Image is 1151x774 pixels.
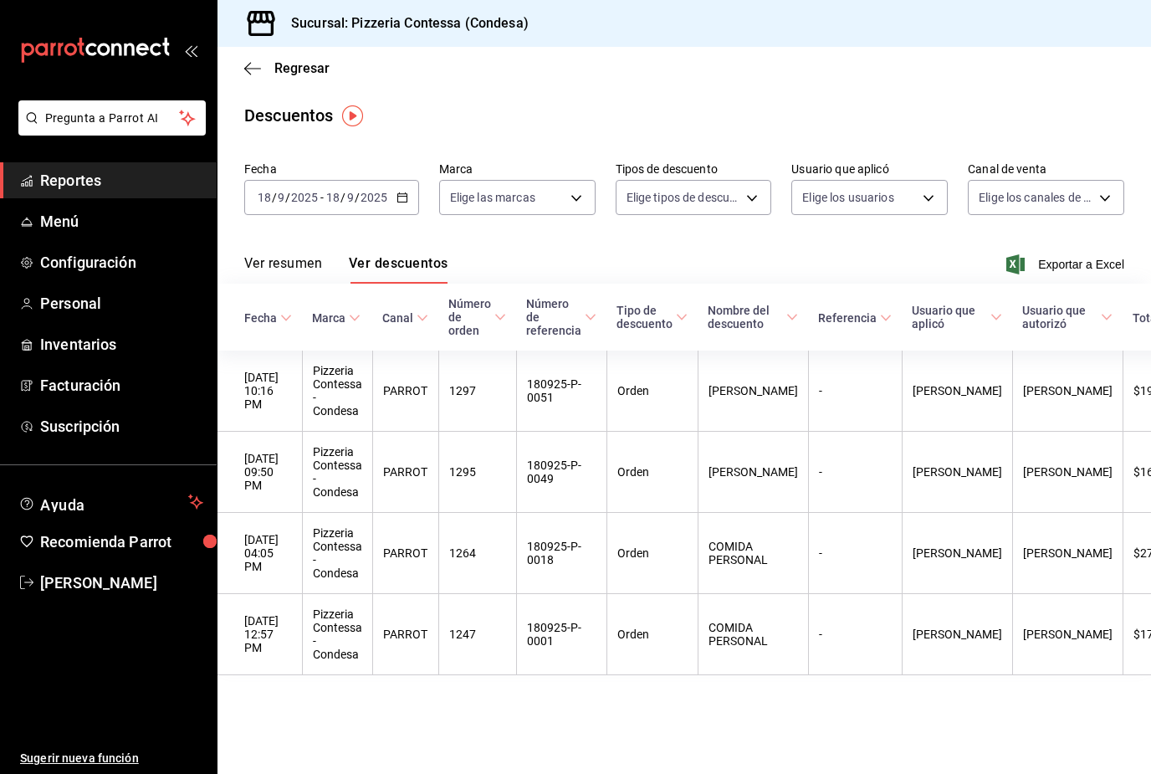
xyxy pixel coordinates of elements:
th: [PERSON_NAME] [902,432,1012,513]
span: Fecha [244,311,292,325]
span: Pregunta a Parrot AI [45,110,180,127]
th: - [808,594,902,675]
th: [DATE] 04:05 PM [217,513,302,594]
span: [PERSON_NAME] [40,572,203,594]
th: 1264 [438,513,516,594]
input: ---- [290,191,319,204]
button: Exportar a Excel [1010,254,1124,274]
span: Sugerir nueva función [20,750,203,767]
th: 1247 [438,594,516,675]
span: Número de orden [448,297,506,337]
input: -- [257,191,272,204]
img: Tooltip marker [342,105,363,126]
span: Ayuda [40,492,182,512]
th: PARROT [372,432,438,513]
span: Usuario que aplicó [912,304,1002,331]
span: Suscripción [40,415,203,438]
span: Tipo de descuento [616,304,688,331]
span: / [355,191,360,204]
span: Reportes [40,169,203,192]
th: Pizzeria Contessa - Condesa [302,351,372,432]
th: [DATE] 10:16 PM [217,351,302,432]
th: [PERSON_NAME] [698,351,808,432]
th: [PERSON_NAME] [902,594,1012,675]
th: 180925-P-0051 [516,351,606,432]
span: / [272,191,277,204]
input: -- [277,191,285,204]
span: Marca [312,311,361,325]
th: [PERSON_NAME] [698,432,808,513]
th: [DATE] 12:57 PM [217,594,302,675]
th: 1297 [438,351,516,432]
th: Orden [606,432,698,513]
div: Descuentos [244,103,333,128]
div: navigation tabs [244,255,448,284]
input: -- [325,191,340,204]
th: PARROT [372,594,438,675]
span: Facturación [40,374,203,397]
a: Pregunta a Parrot AI [12,121,206,139]
input: ---- [360,191,388,204]
th: 180925-P-0018 [516,513,606,594]
th: [PERSON_NAME] [902,351,1012,432]
th: 180925-P-0049 [516,432,606,513]
span: Inventarios [40,333,203,356]
th: - [808,513,902,594]
input: -- [346,191,355,204]
span: Menú [40,210,203,233]
th: - [808,432,902,513]
h3: Sucursal: Pizzeria Contessa (Condesa) [278,13,529,33]
th: [PERSON_NAME] [1012,594,1123,675]
th: Pizzeria Contessa - Condesa [302,432,372,513]
th: COMIDA PERSONAL [698,513,808,594]
th: 1295 [438,432,516,513]
th: Orden [606,513,698,594]
span: Usuario que autorizó [1022,304,1113,331]
th: [PERSON_NAME] [1012,513,1123,594]
label: Tipos de descuento [616,163,772,175]
span: Referencia [818,311,892,325]
span: / [340,191,345,204]
span: Número de referencia [526,297,596,337]
th: Orden [606,351,698,432]
button: Ver descuentos [349,255,448,284]
span: Personal [40,292,203,315]
label: Usuario que aplicó [791,163,948,175]
th: [DATE] 09:50 PM [217,432,302,513]
th: 180925-P-0001 [516,594,606,675]
span: Elige los usuarios [802,189,893,206]
button: Ver resumen [244,255,322,284]
th: - [808,351,902,432]
span: - [320,191,324,204]
button: Pregunta a Parrot AI [18,100,206,136]
span: Nombre del descuento [708,304,798,331]
th: Orden [606,594,698,675]
th: COMIDA PERSONAL [698,594,808,675]
th: Pizzeria Contessa - Condesa [302,594,372,675]
th: Pizzeria Contessa - Condesa [302,513,372,594]
span: Regresar [274,60,330,76]
button: Regresar [244,60,330,76]
span: Configuración [40,251,203,274]
label: Marca [439,163,596,175]
th: [PERSON_NAME] [1012,351,1123,432]
th: PARROT [372,513,438,594]
span: Recomienda Parrot [40,531,203,553]
span: Elige las marcas [450,189,535,206]
th: PARROT [372,351,438,432]
button: open_drawer_menu [184,44,197,57]
span: Elige tipos de descuento [627,189,741,206]
th: [PERSON_NAME] [902,513,1012,594]
span: Elige los canales de venta [979,189,1093,206]
span: / [285,191,290,204]
span: Canal [382,311,428,325]
label: Fecha [244,163,419,175]
th: [PERSON_NAME] [1012,432,1123,513]
label: Canal de venta [968,163,1124,175]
